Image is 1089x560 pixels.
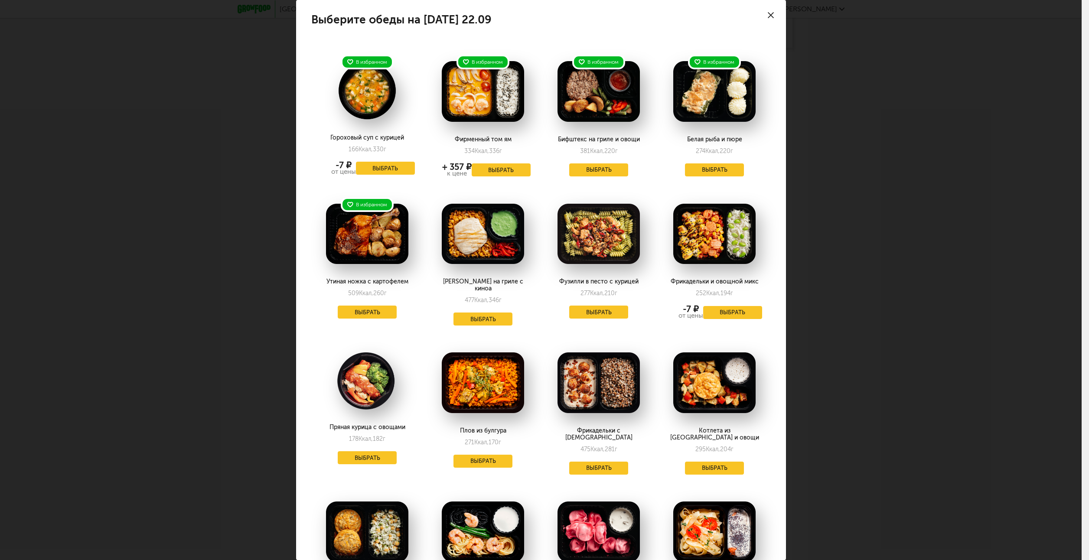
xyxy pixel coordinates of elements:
[572,55,625,69] div: В избранном
[673,352,756,413] img: big_XZ1dBY74Szis7Dal.png
[311,15,492,24] h4: Выберите обеды на [DATE] 22.09
[703,306,762,319] button: Выбрать
[590,147,604,155] span: Ккал,
[706,290,721,297] span: Ккал,
[615,147,618,155] span: г
[551,427,646,441] div: Фрикадельки с [DEMOGRAPHIC_DATA]
[615,290,617,297] span: г
[435,136,530,143] div: Фирменный том ям
[326,352,408,410] img: big_lzpgkgKhhKAkO0Cc.png
[338,451,397,464] button: Выбрать
[730,290,733,297] span: г
[453,313,512,326] button: Выбрать
[465,439,501,446] div: 271 170
[348,290,387,297] div: 509 260
[569,306,628,319] button: Выбрать
[472,163,531,176] button: Выбрать
[558,352,640,413] img: big_iDMcim955OKXSaZW.png
[442,170,472,177] div: к цене
[341,55,394,69] div: В избранном
[696,147,733,155] div: 274 220
[320,134,414,141] div: Гороховый суп с курицей
[359,290,373,297] span: Ккал,
[499,439,501,446] span: г
[331,162,356,169] div: -7 ₽
[435,427,530,434] div: Плов из булгура
[551,136,646,143] div: Бифштекс на гриле и овощи
[341,197,394,212] div: В избранном
[705,147,720,155] span: Ккал,
[590,446,605,453] span: Ккал,
[435,278,530,292] div: [PERSON_NAME] на гриле с киноа
[384,146,386,153] span: г
[442,204,524,264] img: big_rLCYkHJsmAZfSQmF.png
[383,435,385,443] span: г
[499,296,502,304] span: г
[359,435,373,443] span: Ккал,
[678,313,703,319] div: от цены
[442,163,472,170] div: + 357 ₽
[320,278,414,285] div: Утиная ножка с картофелем
[706,446,720,453] span: Ккал,
[580,290,617,297] div: 277 210
[667,278,762,285] div: Фрикадельки и овощной микс
[499,147,502,155] span: г
[474,439,489,446] span: Ккал,
[678,306,703,313] div: -7 ₽
[731,446,734,453] span: г
[590,290,604,297] span: Ккал,
[465,296,502,304] div: 477 346
[456,55,509,69] div: В избранном
[475,147,489,155] span: Ккал,
[558,204,640,264] img: big_EqMghffVEuKOAexP.png
[730,147,733,155] span: г
[474,296,489,304] span: Ккал,
[685,462,744,475] button: Выбрать
[667,136,762,143] div: Белая рыба и пюре
[695,446,734,453] div: 295 204
[615,446,617,453] span: г
[326,61,408,120] img: big_TxNWCx8RgVDEWEc4.png
[569,163,628,176] button: Выбрать
[320,424,414,431] div: Пряная курица с овощами
[356,162,415,175] button: Выбрать
[688,55,741,69] div: В избранном
[453,455,512,468] button: Выбрать
[464,147,502,155] div: 334 336
[349,435,385,443] div: 178 182
[359,146,373,153] span: Ккал,
[696,290,733,297] div: 252 194
[673,61,756,122] img: big_oZ8ug1MJM1Pg6Zux.png
[551,278,646,285] div: Фузилли в песто с курицей
[580,446,617,453] div: 475 281
[338,306,397,319] button: Выбрать
[667,427,762,441] div: Котлета из [GEOGRAPHIC_DATA] и овощи
[558,61,640,122] img: big_9AQQJZ8gryAUOT6w.png
[580,147,618,155] div: 381 220
[685,163,744,176] button: Выбрать
[326,204,408,264] img: big_BFO234G9GzP9LEAt.png
[331,169,356,175] div: от цены
[442,352,524,413] img: big_I1lyOiYhFpzHXR2H.png
[569,462,628,475] button: Выбрать
[673,204,756,264] img: big_BD4K6PHhget1nH5R.png
[384,290,387,297] span: г
[349,146,386,153] div: 166 330
[442,61,524,122] img: big_UJ6eXCyCrJ1P9zEK.png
